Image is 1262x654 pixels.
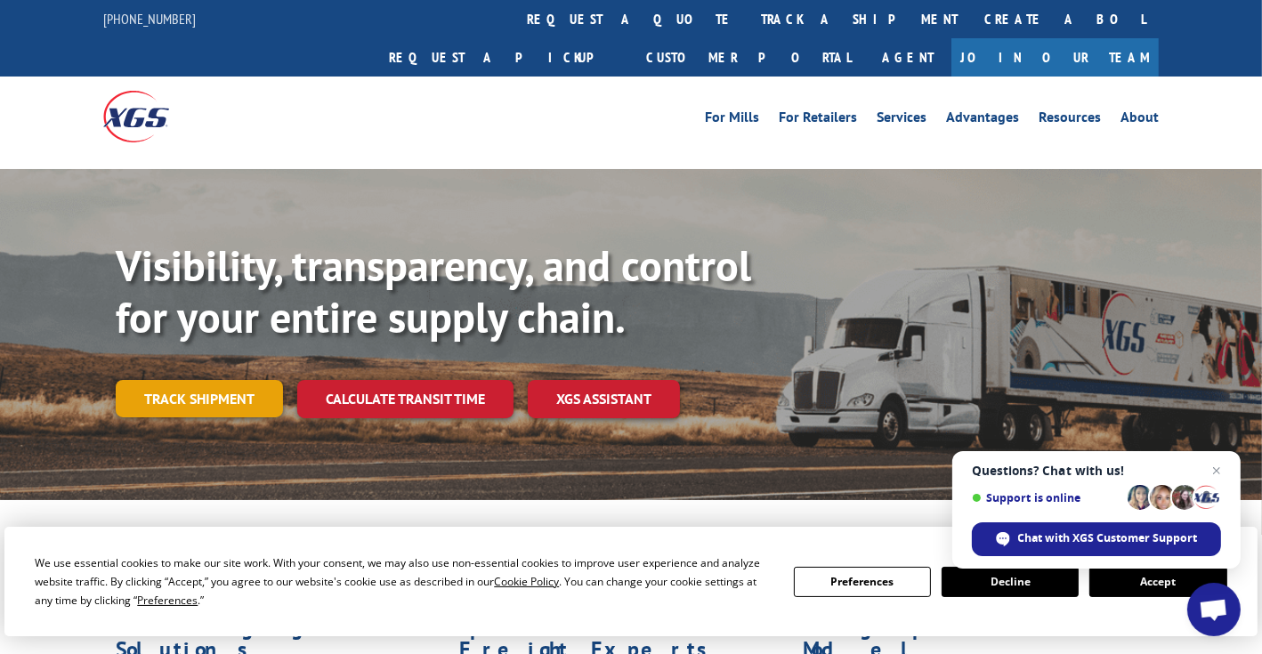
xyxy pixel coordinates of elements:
[794,567,931,597] button: Preferences
[1120,110,1159,130] a: About
[972,491,1121,505] span: Support is online
[942,567,1079,597] button: Decline
[972,522,1221,556] div: Chat with XGS Customer Support
[877,110,926,130] a: Services
[376,38,633,77] a: Request a pickup
[946,110,1019,130] a: Advantages
[1039,110,1101,130] a: Resources
[779,110,857,130] a: For Retailers
[297,380,514,418] a: Calculate transit time
[1206,460,1227,481] span: Close chat
[116,238,751,344] b: Visibility, transparency, and control for your entire supply chain.
[1018,530,1198,546] span: Chat with XGS Customer Support
[972,464,1221,478] span: Questions? Chat with us!
[633,38,864,77] a: Customer Portal
[494,574,559,589] span: Cookie Policy
[137,593,198,608] span: Preferences
[864,38,951,77] a: Agent
[116,380,283,417] a: Track shipment
[4,527,1258,636] div: Cookie Consent Prompt
[103,10,196,28] a: [PHONE_NUMBER]
[951,38,1159,77] a: Join Our Team
[1089,567,1226,597] button: Accept
[705,110,759,130] a: For Mills
[528,380,680,418] a: XGS ASSISTANT
[35,553,772,610] div: We use essential cookies to make our site work. With your consent, we may also use non-essential ...
[1187,583,1241,636] div: Open chat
